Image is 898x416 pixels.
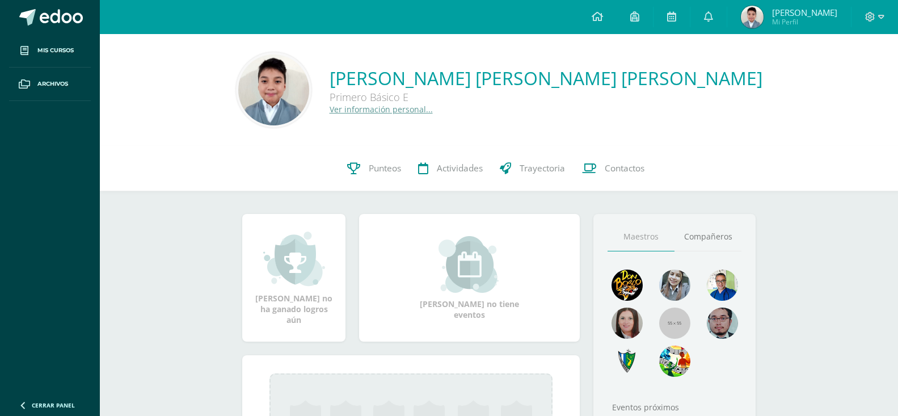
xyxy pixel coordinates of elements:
img: 29fc2a48271e3f3676cb2cb292ff2552.png [612,270,643,301]
div: [PERSON_NAME] no ha ganado logros aún [254,230,334,325]
div: Primero Básico E [330,90,670,104]
a: [PERSON_NAME] [PERSON_NAME] [PERSON_NAME] [330,66,762,90]
img: 10741f48bcca31577cbcd80b61dad2f3.png [707,270,738,301]
a: Maestros [608,222,674,251]
span: Trayectoria [520,162,565,174]
a: Actividades [410,146,491,191]
span: Mi Perfil [772,17,837,27]
a: Punteos [339,146,410,191]
div: Eventos próximos [608,402,741,413]
a: Archivos [9,68,91,101]
div: [PERSON_NAME] no tiene eventos [413,236,526,320]
img: 55x55 [659,308,690,339]
span: Mis cursos [37,46,74,55]
span: Cerrar panel [32,401,75,409]
span: [PERSON_NAME] [772,7,837,18]
a: Contactos [574,146,653,191]
span: Archivos [37,79,68,89]
img: event_small.png [439,236,500,293]
a: Mis cursos [9,34,91,68]
img: 802e057e37c2cd8cc9d181c9f5963865.png [741,6,764,28]
span: Contactos [605,162,644,174]
img: 45bd7986b8947ad7e5894cbc9b781108.png [659,270,690,301]
img: 67c3d6f6ad1c930a517675cdc903f95f.png [612,308,643,339]
a: Trayectoria [491,146,574,191]
img: 7ea62ef846371e173ac0d1d747d44813.png [238,54,309,125]
img: a43eca2235894a1cc1b3d6ce2f11d98a.png [659,346,690,377]
img: d0e54f245e8330cebada5b5b95708334.png [707,308,738,339]
span: Actividades [437,162,483,174]
span: Punteos [369,162,401,174]
a: Ver información personal... [330,104,433,115]
a: Compañeros [674,222,741,251]
img: achievement_small.png [263,230,325,287]
img: 7cab5f6743d087d6deff47ee2e57ce0d.png [612,346,643,377]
